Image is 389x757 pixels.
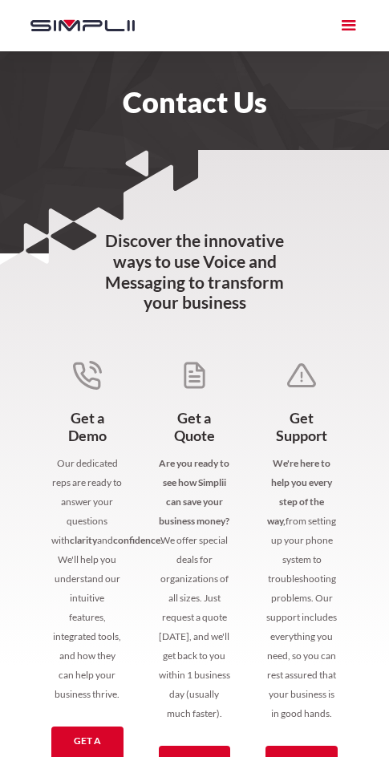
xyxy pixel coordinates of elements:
[159,454,231,723] p: We offer special deals for organizations of all sizes. Just request a quote [DATE], and we'll get...
[51,409,124,445] h4: Get a Demo
[105,230,284,312] strong: Discover the innovative ways to use Voice and Messaging to transform your business
[14,58,375,117] h1: Contact Us
[159,457,229,527] strong: Are you ready to see how Simplii can save your business money?
[70,534,97,546] strong: clarity
[51,454,124,704] p: Our dedicated reps are ready to answer your questions with and . We'll help you understand our in...
[30,17,135,34] img: Simplii
[265,454,338,723] p: from setting up your phone system to troubleshooting problems. Our support includes everything yo...
[113,534,160,546] strong: confidence
[265,409,338,445] h4: Get Support
[267,457,332,527] strong: We're here to help you every step of the way,
[159,409,231,445] h4: Get a Quote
